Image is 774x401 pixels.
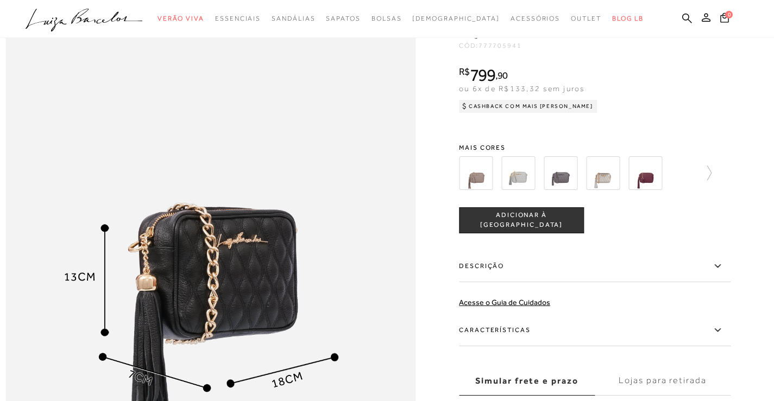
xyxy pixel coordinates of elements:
[571,15,601,22] span: Outlet
[459,156,493,189] img: BOLSA CLÁSSICA EM COURO CINZA DUMBO E ALÇA DE CORRENTES PEQUENA
[459,250,731,282] label: Descrição
[460,211,583,230] span: ADICIONAR À [GEOGRAPHIC_DATA]
[498,69,508,80] span: 90
[459,314,731,346] label: Características
[459,144,731,150] span: Mais cores
[158,15,204,22] span: Verão Viva
[501,156,535,189] img: BOLSA CLÁSSICA EM COURO CINZA ESTANHO E ALÇA DE CORRENTES PEQUENA
[511,15,560,22] span: Acessórios
[459,297,550,306] a: Acesse o Guia de Cuidados
[459,42,676,49] div: CÓD:
[272,9,315,29] a: categoryNavScreenReaderText
[412,15,500,22] span: [DEMOGRAPHIC_DATA]
[412,9,500,29] a: noSubCategoriesText
[326,9,360,29] a: categoryNavScreenReaderText
[612,15,644,22] span: BLOG LB
[372,15,402,22] span: Bolsas
[595,366,731,395] label: Lojas para retirada
[586,156,620,189] img: BOLSA CLÁSSICA EM COURO DOURADO E ALÇA DE CORRENTES PEQUENA
[372,9,402,29] a: categoryNavScreenReaderText
[571,9,601,29] a: categoryNavScreenReaderText
[628,156,662,189] img: BOLSA CLÁSSICA EM COURO MARSALA E ALÇA DE CORRENTES PEQUENA
[459,66,470,76] i: R$
[459,84,584,93] span: ou 6x de R$133,32 sem juros
[459,99,597,112] div: Cashback com Mais [PERSON_NAME]
[470,65,495,85] span: 799
[459,207,584,233] button: ADICIONAR À [GEOGRAPHIC_DATA]
[215,15,261,22] span: Essenciais
[717,12,732,27] button: 0
[725,11,733,18] span: 0
[495,70,508,80] i: ,
[459,366,595,395] label: Simular frete e prazo
[326,15,360,22] span: Sapatos
[511,9,560,29] a: categoryNavScreenReaderText
[215,9,261,29] a: categoryNavScreenReaderText
[612,9,644,29] a: BLOG LB
[544,156,577,189] img: BOLSA CLÁSSICA EM COURO CINZA GRAFITE E ALÇA DE CORRENTES PEQUENA
[479,42,522,49] span: 777705941
[158,9,204,29] a: categoryNavScreenReaderText
[272,15,315,22] span: Sandálias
